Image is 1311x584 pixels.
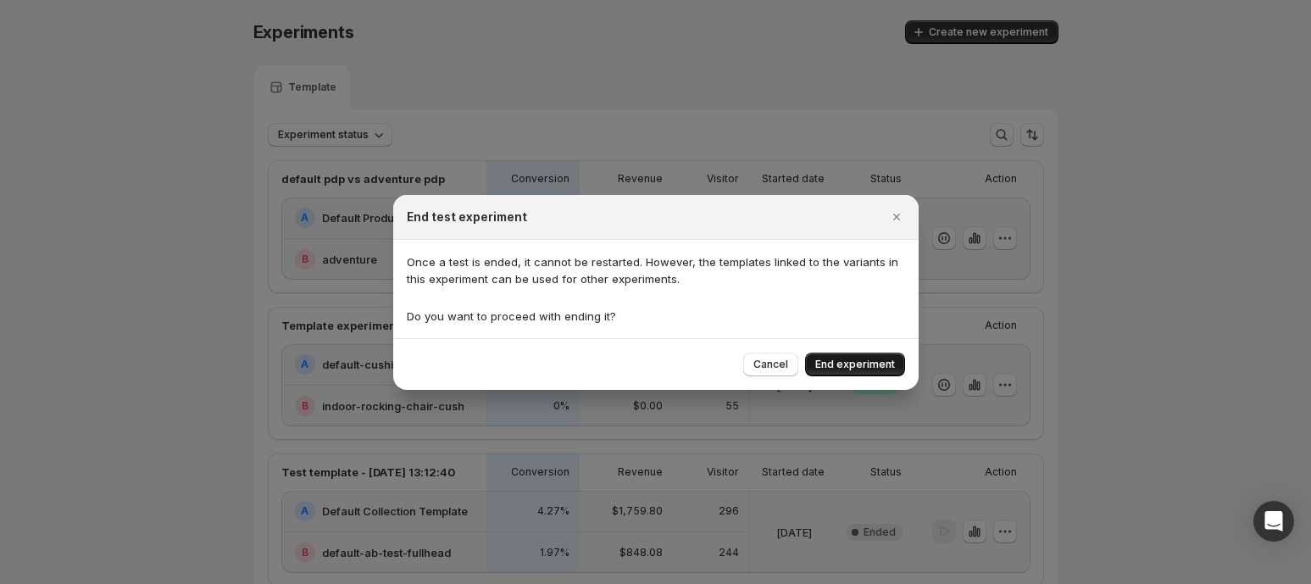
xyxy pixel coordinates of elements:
p: Do you want to proceed with ending it? [407,308,905,325]
h2: End test experiment [407,209,527,225]
div: Open Intercom Messenger [1253,501,1294,542]
span: End experiment [815,358,895,371]
p: Once a test is ended, it cannot be restarted. However, the templates linked to the variants in th... [407,253,905,287]
button: End experiment [805,353,905,376]
button: Cancel [743,353,798,376]
button: Close [885,205,908,229]
span: Cancel [753,358,788,371]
